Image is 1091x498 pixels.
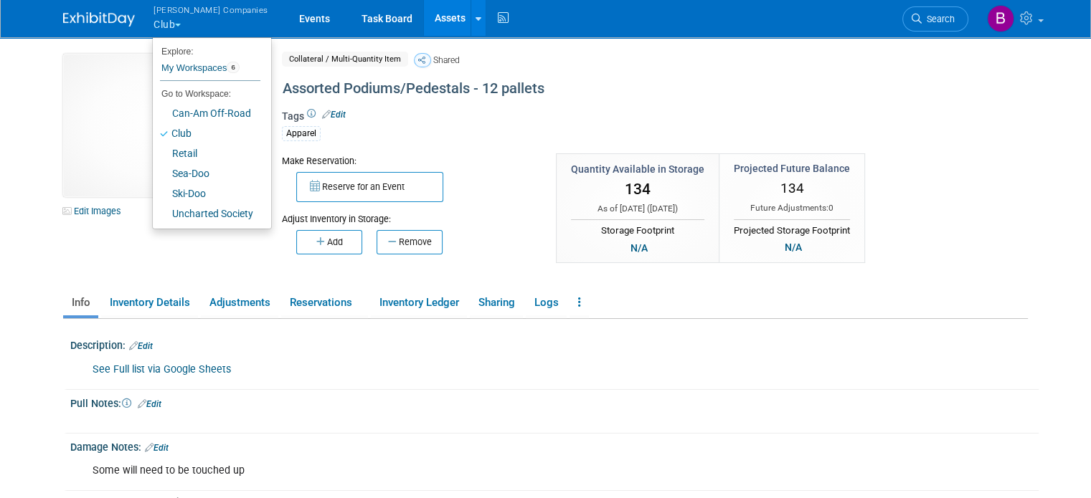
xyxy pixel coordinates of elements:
img: View Images [63,54,252,197]
span: Shared Asset (see the 'Sharing' tab below for details) [414,53,431,67]
a: Edit [145,443,169,453]
div: N/A [625,240,651,256]
li: Explore: [153,43,260,56]
a: See Full list via Google Sheets [93,363,231,375]
span: Collateral / Multi-Quantity Item [282,52,408,67]
div: Some will need to be touched up [82,456,856,485]
button: Add [296,230,362,254]
div: Future Adjustments: [734,202,850,214]
div: Projected Storage Footprint [734,219,850,238]
div: Quantity Available in Storage [571,162,704,176]
a: Sea-Doo [153,163,260,183]
span: Search [922,14,955,24]
span: 134 [625,181,651,198]
a: Inventory Ledger [371,290,467,315]
a: Inventory Details [101,290,198,315]
button: Remove [377,230,443,254]
div: Storage Footprint [571,219,704,238]
span: 134 [780,180,803,196]
a: Adjustments [201,290,278,315]
div: Pull Notes: [70,393,1039,411]
a: Edit Images [63,202,127,220]
span: [DATE] [650,203,675,214]
div: As of [DATE] ( ) [571,203,704,215]
img: ExhibitDay [63,12,135,27]
a: Logs [526,290,567,315]
a: Edit [129,341,153,351]
div: Description: [70,335,1039,353]
a: Reservations [281,290,368,315]
a: Club [153,123,260,143]
div: Tags [282,109,918,150]
span: 0 [828,203,833,213]
div: Make Reservation: [282,153,534,168]
div: Projected Future Balance [734,161,850,176]
div: Apparel [282,126,321,141]
div: N/A [780,239,806,255]
a: Ski-Doo [153,183,260,203]
a: Retail [153,143,260,163]
div: Adjust Inventory in Storage: [282,202,534,226]
button: Reserve for an Event [296,172,443,202]
span: [PERSON_NAME] Companies [154,2,268,17]
a: Info [63,290,98,315]
a: Sharing [470,290,523,315]
div: Assorted Podiums/Pedestals - 12 pallets [278,76,918,102]
a: Search [902,6,968,32]
span: Shared [433,55,460,65]
li: Go to Workspace: [153,85,260,103]
a: Edit [322,110,346,120]
div: Damage Notes: [70,436,1039,455]
span: 6 [227,62,239,73]
img: Barbara Brzezinska [987,5,1014,32]
a: My Workspaces6 [160,56,260,80]
a: Uncharted Society [153,203,260,224]
a: Can-Am Off-Road [153,103,260,123]
a: Edit [138,399,161,409]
